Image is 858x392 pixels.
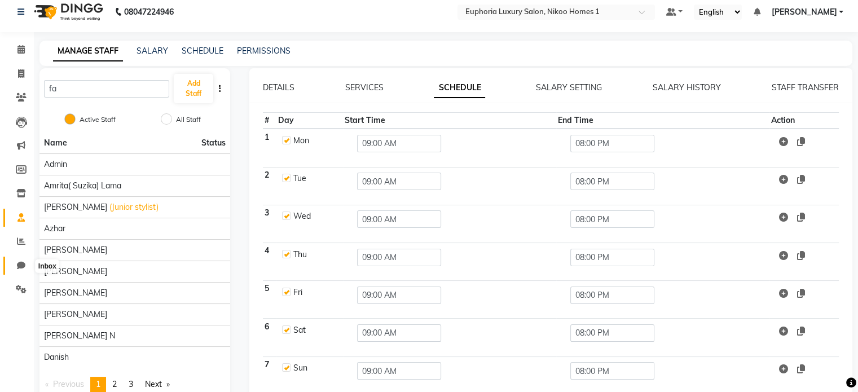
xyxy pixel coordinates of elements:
th: Day [276,113,343,129]
span: (Junior stylist) [109,201,159,213]
input: Search Staff [44,80,169,98]
a: SERVICES [345,82,384,93]
th: 4 [263,243,276,280]
label: Active Staff [80,114,116,125]
nav: Pagination [39,377,230,392]
span: [PERSON_NAME] [44,244,107,256]
a: MANAGE STAFF [53,41,123,61]
div: Mon [293,135,338,147]
th: 6 [263,319,276,356]
a: DETAILS [263,82,294,93]
div: Inbox [36,259,59,273]
th: Start Time [343,113,556,129]
span: Previous [53,379,84,389]
button: Add Staff [174,74,213,103]
div: Sat [293,324,338,336]
a: STAFF TRANSFER [772,82,839,93]
div: Thu [293,249,338,261]
span: 1 [96,379,100,389]
span: 3 [129,379,133,389]
a: SCHEDULE [182,46,223,56]
span: [PERSON_NAME] [44,309,107,320]
a: SALARY SETTING [536,82,602,93]
span: [PERSON_NAME] [44,201,107,213]
th: Action [769,113,839,129]
div: Sun [293,362,338,374]
a: PERMISSIONS [237,46,291,56]
label: All Staff [176,114,201,125]
span: Azhar [44,223,65,235]
th: 1 [263,129,276,167]
span: [PERSON_NAME] [44,266,107,278]
a: SALARY HISTORY [653,82,721,93]
span: [PERSON_NAME] [771,6,837,18]
span: 2 [112,379,117,389]
span: [PERSON_NAME] [44,287,107,299]
th: # [263,113,276,129]
th: 2 [263,167,276,205]
th: 5 [263,281,276,319]
div: Tue [293,173,338,184]
span: Status [201,137,226,149]
span: Amrita( suzika) lama [44,180,121,192]
a: SALARY [137,46,168,56]
span: Admin [44,158,67,170]
span: Danish [44,351,69,363]
span: [PERSON_NAME] N [44,330,115,342]
a: Next [139,377,175,392]
div: Fri [293,287,338,298]
span: Name [44,138,67,148]
a: SCHEDULE [434,78,485,98]
th: End Time [556,113,769,129]
div: Wed [293,210,338,222]
th: 3 [263,205,276,243]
